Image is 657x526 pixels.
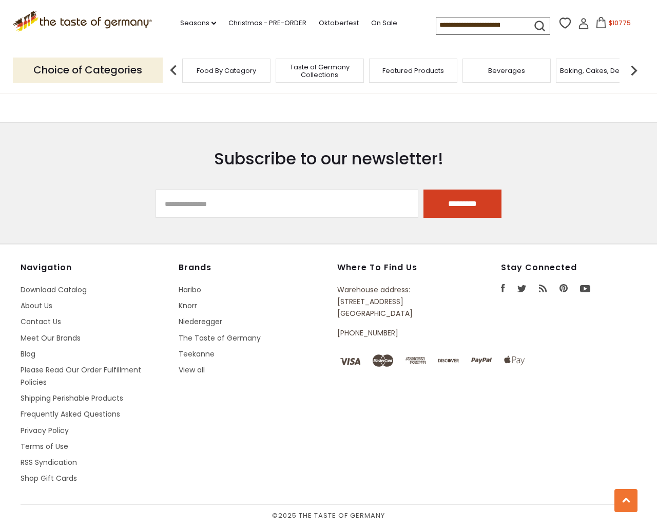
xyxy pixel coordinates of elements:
a: Christmas - PRE-ORDER [228,17,306,29]
a: Meet Our Brands [21,333,81,343]
h4: Stay Connected [501,262,636,273]
button: $10775 [591,17,635,32]
a: Featured Products [382,67,444,74]
a: Beverages [488,67,525,74]
a: Taste of Germany Collections [279,63,361,79]
a: Baking, Cakes, Desserts [560,67,640,74]
a: On Sale [371,17,397,29]
p: [PHONE_NUMBER] [337,327,454,339]
a: Shipping Perishable Products [21,393,123,403]
h4: Where to find us [337,262,454,273]
img: next arrow [624,60,644,81]
img: previous arrow [163,60,184,81]
a: Terms of Use [21,441,68,452]
span: © 2025 The Taste of Germany [21,510,636,521]
a: Privacy Policy [21,425,69,436]
a: The Taste of Germany [179,333,261,343]
a: Blog [21,349,35,359]
a: View all [179,365,205,375]
a: About Us [21,300,52,311]
a: Oktoberfest [319,17,359,29]
h4: Navigation [21,262,168,273]
h4: Brands [179,262,326,273]
a: Please Read Our Order Fulfillment Policies [21,365,141,387]
a: Seasons [180,17,216,29]
span: $10775 [609,18,631,27]
a: Knorr [179,300,197,311]
a: Haribo [179,285,201,295]
a: Shop Gift Cards [21,473,77,483]
a: Food By Category [197,67,256,74]
a: RSS Syndication [21,457,77,467]
a: Frequently Asked Questions [21,409,120,419]
h3: Subscribe to our newsletter! [156,148,501,169]
a: Niederegger [179,316,222,327]
a: Download Catalog [21,285,87,295]
p: Choice of Categories [13,58,163,83]
a: Contact Us [21,316,61,327]
p: Warehouse address: [STREET_ADDRESS] [GEOGRAPHIC_DATA] [337,284,454,320]
a: Teekanne [179,349,215,359]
